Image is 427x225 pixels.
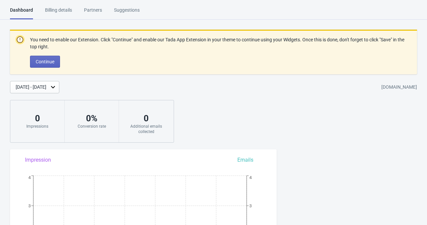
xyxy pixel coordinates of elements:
[30,36,412,50] p: You need to enable our Extension. Click "Continue" and enable our Tada App Extension in your them...
[17,113,58,124] div: 0
[28,175,31,180] tspan: 4
[381,81,417,93] div: [DOMAIN_NAME]
[71,113,112,124] div: 0 %
[45,7,72,18] div: Billing details
[71,124,112,129] div: Conversion rate
[10,7,33,19] div: Dashboard
[16,84,46,91] div: [DATE] - [DATE]
[126,124,167,134] div: Additional emails collected
[30,56,60,68] button: Continue
[28,203,31,208] tspan: 3
[114,7,140,18] div: Suggestions
[84,7,102,18] div: Partners
[17,124,58,129] div: Impressions
[36,59,54,64] span: Continue
[126,113,167,124] div: 0
[249,203,252,208] tspan: 3
[249,175,252,180] tspan: 4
